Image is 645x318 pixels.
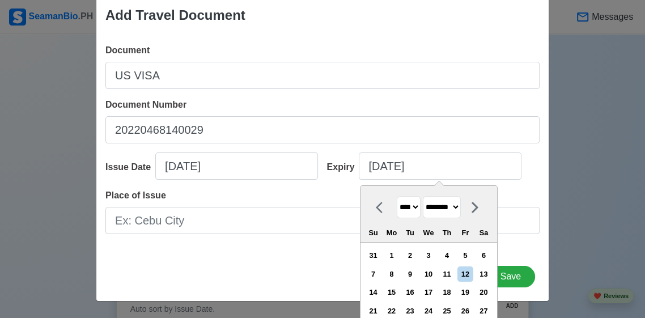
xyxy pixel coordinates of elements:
[105,62,540,89] input: Ex: Passport
[384,285,399,300] div: Choose Monday, February 15th, 2027
[366,285,381,300] div: Choose Sunday, February 14th, 2027
[457,225,473,240] div: Fr
[384,225,399,240] div: Mo
[439,266,455,282] div: Choose Thursday, February 11th, 2027
[476,248,491,263] div: Choose Saturday, February 6th, 2027
[476,225,491,240] div: Sa
[105,100,186,109] span: Document Number
[105,116,540,143] input: Ex: P12345678B
[402,266,418,282] div: Choose Tuesday, February 9th, 2027
[486,266,535,287] button: Save
[476,285,491,300] div: Choose Saturday, February 20th, 2027
[421,248,436,263] div: Choose Wednesday, February 3rd, 2027
[421,225,436,240] div: We
[421,285,436,300] div: Choose Wednesday, February 17th, 2027
[421,266,436,282] div: Choose Wednesday, February 10th, 2027
[366,248,381,263] div: Choose Sunday, January 31st, 2027
[402,225,418,240] div: Tu
[105,160,155,174] div: Issue Date
[402,248,418,263] div: Choose Tuesday, February 2nd, 2027
[105,190,166,200] span: Place of Issue
[384,266,399,282] div: Choose Monday, February 8th, 2027
[439,225,455,240] div: Th
[105,5,245,26] div: Add Travel Document
[327,160,359,174] div: Expiry
[476,266,491,282] div: Choose Saturday, February 13th, 2027
[457,285,473,300] div: Choose Friday, February 19th, 2027
[439,248,455,263] div: Choose Thursday, February 4th, 2027
[366,266,381,282] div: Choose Sunday, February 7th, 2027
[105,45,150,55] span: Document
[457,266,473,282] div: Choose Friday, February 12th, 2027
[457,248,473,263] div: Choose Friday, February 5th, 2027
[402,285,418,300] div: Choose Tuesday, February 16th, 2027
[105,207,540,234] input: Ex: Cebu City
[384,248,399,263] div: Choose Monday, February 1st, 2027
[366,225,381,240] div: Su
[439,285,455,300] div: Choose Thursday, February 18th, 2027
